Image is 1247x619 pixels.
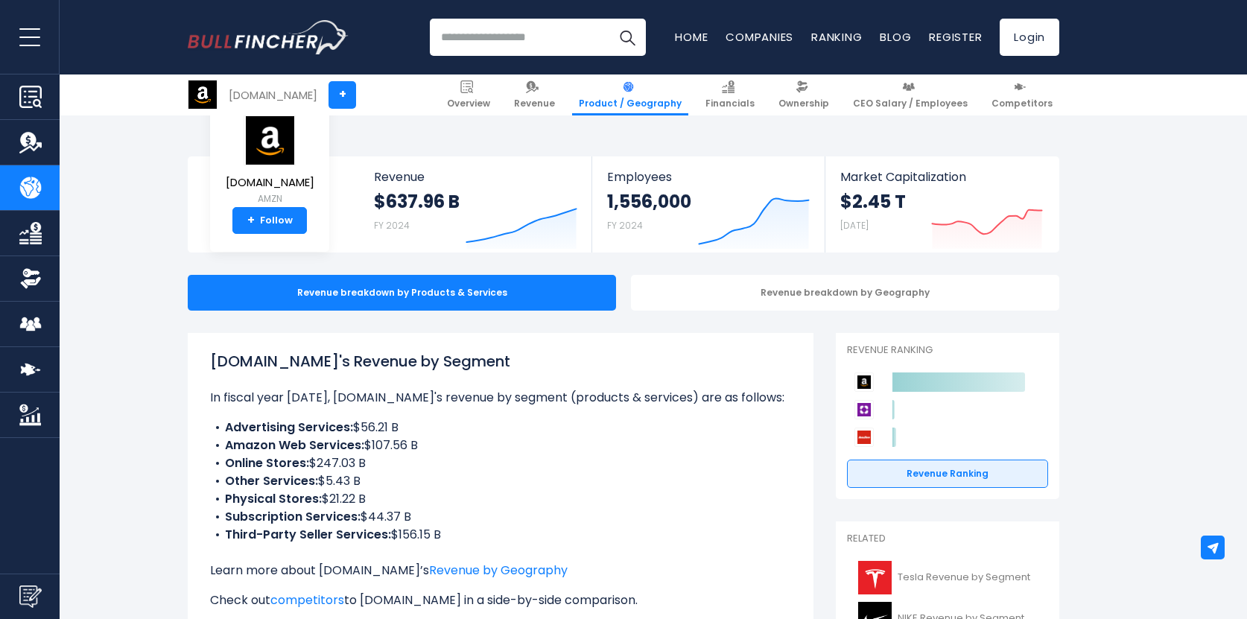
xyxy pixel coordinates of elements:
b: Third-Party Seller Services: [225,526,391,543]
img: TSLA logo [856,561,893,594]
a: +Follow [232,207,307,234]
a: [DOMAIN_NAME] AMZN [225,115,315,208]
a: Revenue by Geography [429,562,568,579]
span: Market Capitalization [840,170,1043,184]
span: Overview [447,98,490,109]
p: Learn more about [DOMAIN_NAME]’s [210,562,791,580]
a: Go to homepage [188,20,348,54]
a: Home [675,29,708,45]
div: Revenue breakdown by Geography [631,275,1059,311]
a: Revenue Ranking [847,460,1048,488]
span: Financials [705,98,755,109]
div: Revenue breakdown by Products & Services [188,275,616,311]
span: Ownership [778,98,829,109]
img: Amazon.com competitors logo [854,372,874,392]
img: AMZN logo [244,115,296,165]
small: FY 2024 [374,219,410,232]
b: Amazon Web Services: [225,437,364,454]
p: Related [847,533,1048,545]
img: Ownership [19,267,42,290]
b: Advertising Services: [225,419,353,436]
a: + [329,81,356,109]
small: FY 2024 [607,219,643,232]
li: $44.37 B [210,508,791,526]
b: Online Stores: [225,454,309,472]
a: Overview [440,74,497,115]
strong: + [247,214,255,227]
span: Employees [607,170,809,184]
small: AMZN [226,192,314,206]
li: $21.22 B [210,490,791,508]
b: Physical Stores: [225,490,322,507]
li: $107.56 B [210,437,791,454]
a: Ownership [772,74,836,115]
a: Companies [726,29,793,45]
img: AutoZone competitors logo [854,428,874,447]
img: Wayfair competitors logo [854,400,874,419]
div: [DOMAIN_NAME] [229,86,317,104]
a: CEO Salary / Employees [846,74,974,115]
p: In fiscal year [DATE], [DOMAIN_NAME]'s revenue by segment (products & services) are as follows: [210,389,791,407]
a: Tesla Revenue by Segment [847,557,1048,598]
h1: [DOMAIN_NAME]'s Revenue by Segment [210,350,791,372]
small: [DATE] [840,219,869,232]
strong: 1,556,000 [607,190,691,213]
span: Product / Geography [579,98,682,109]
a: Blog [880,29,911,45]
a: Market Capitalization $2.45 T [DATE] [825,156,1058,253]
p: Check out to [DOMAIN_NAME] in a side-by-side comparison. [210,591,791,609]
a: Register [929,29,982,45]
li: $156.15 B [210,526,791,544]
span: Revenue [374,170,577,184]
span: Tesla Revenue by Segment [898,571,1030,584]
img: Bullfincher logo [188,20,349,54]
li: $56.21 B [210,419,791,437]
a: Financials [699,74,761,115]
button: Search [609,19,646,56]
a: Product / Geography [572,74,688,115]
span: Revenue [514,98,555,109]
a: Login [1000,19,1059,56]
a: Revenue $637.96 B FY 2024 [359,156,592,253]
a: competitors [270,591,344,609]
b: Other Services: [225,472,318,489]
img: AMZN logo [188,80,217,109]
b: Subscription Services: [225,508,361,525]
a: Employees 1,556,000 FY 2024 [592,156,824,253]
strong: $2.45 T [840,190,906,213]
span: [DOMAIN_NAME] [226,177,314,189]
li: $5.43 B [210,472,791,490]
a: Ranking [811,29,862,45]
span: CEO Salary / Employees [853,98,968,109]
p: Revenue Ranking [847,344,1048,357]
li: $247.03 B [210,454,791,472]
span: Competitors [991,98,1053,109]
a: Competitors [985,74,1059,115]
strong: $637.96 B [374,190,460,213]
a: Revenue [507,74,562,115]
